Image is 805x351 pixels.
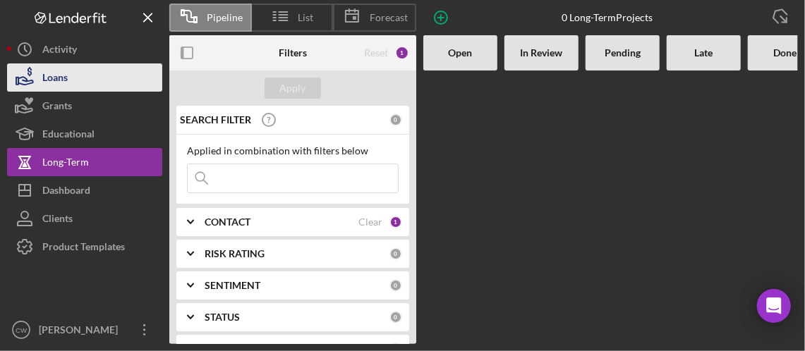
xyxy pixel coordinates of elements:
[695,47,713,58] b: Late
[207,12,243,23] span: Pipeline
[7,35,162,63] button: Activity
[395,46,409,60] div: 1
[42,148,89,180] div: Long-Term
[7,316,162,344] button: CW[PERSON_NAME]
[205,216,250,228] b: CONTACT
[605,47,641,58] b: Pending
[7,148,162,176] button: Long-Term
[42,120,95,152] div: Educational
[42,233,125,264] div: Product Templates
[7,92,162,120] button: Grants
[187,145,399,156] div: Applied in combination with filters below
[757,289,791,323] div: Open Intercom Messenger
[389,311,402,324] div: 0
[7,233,162,261] button: Product Templates
[180,114,251,125] b: SEARCH FILTER
[35,316,127,347] div: [PERSON_NAME]
[389,247,402,260] div: 0
[205,248,265,259] b: RISK RATING
[7,204,162,233] button: Clients
[521,47,563,58] b: In Review
[42,176,90,208] div: Dashboard
[389,279,402,292] div: 0
[265,78,321,99] button: Apply
[7,63,162,92] button: Loans
[42,204,73,236] div: Clients
[364,47,388,58] div: Reset
[7,120,162,148] button: Educational
[280,78,306,99] div: Apply
[42,63,68,95] div: Loans
[7,176,162,204] button: Dashboard
[205,280,260,291] b: SENTIMENT
[42,92,72,123] div: Grants
[16,326,28,334] text: CW
[205,312,240,323] b: STATUS
[370,12,408,23] span: Forecast
[773,47,797,58] b: Done
[389,216,402,228] div: 1
[562,12,653,23] div: 0 Long-Term Projects
[358,216,382,228] div: Clear
[279,47,307,58] b: Filters
[449,47,473,58] b: Open
[42,35,77,67] div: Activity
[389,113,402,126] div: 0
[298,12,314,23] span: List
